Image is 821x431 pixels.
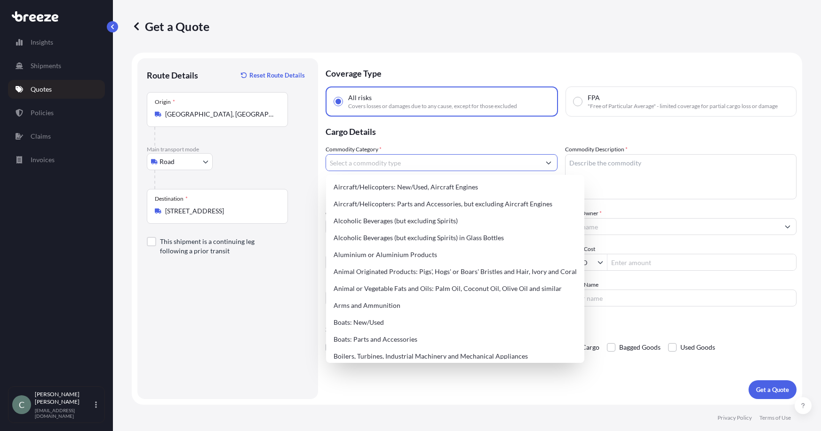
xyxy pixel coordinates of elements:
[326,290,558,306] input: Your internal reference
[607,254,797,271] input: Enter amount
[326,145,382,154] label: Commodity Category
[326,117,797,145] p: Cargo Details
[348,93,372,102] span: All risks
[31,108,54,118] p: Policies
[330,179,581,196] div: Aircraft/Helicopters: New/Used, Aircraft Engines
[249,71,305,80] p: Reset Route Details
[326,325,797,333] p: Special Conditions
[598,258,607,267] button: Show suggestions
[165,206,276,216] input: Destination
[588,102,778,110] span: "Free of Particular Average" - limited coverage for partial cargo loss or damage
[147,146,309,153] p: Main transport mode
[155,195,188,203] div: Destination
[756,385,789,394] p: Get a Quote
[165,110,276,119] input: Origin
[31,155,55,165] p: Invoices
[330,263,581,280] div: Animal Originated Products: Pigs', Hogs' or Boars' Bristles and Hair, Ivory and Coral
[330,348,581,365] div: Boilers, Turbines, Industrial Machinery and Mechanical Appliances
[31,132,51,141] p: Claims
[326,154,540,171] input: Select a commodity type
[565,290,797,306] input: Enter name
[31,61,61,71] p: Shipments
[132,19,209,34] p: Get a Quote
[330,246,581,263] div: Aluminium or Aluminium Products
[565,244,595,254] label: Freight Cost
[326,280,373,290] label: Booking Reference
[680,340,715,354] span: Used Goods
[326,58,797,86] p: Coverage Type
[35,391,93,406] p: [PERSON_NAME] [PERSON_NAME]
[160,237,280,256] label: This shipment is a continuing leg following a prior transit
[565,145,628,154] label: Commodity Description
[155,98,175,106] div: Origin
[326,244,354,254] span: Load Type
[717,414,752,422] p: Privacy Policy
[330,331,581,348] div: Boats: Parts and Accessories
[147,70,198,81] p: Route Details
[35,407,93,419] p: [EMAIL_ADDRESS][DOMAIN_NAME]
[759,414,791,422] p: Terms of Use
[19,400,24,409] span: C
[147,153,213,170] button: Select transport
[540,154,557,171] button: Show suggestions
[330,314,581,331] div: Boats: New/Used
[330,196,581,212] div: Aircraft/Helicopters: Parts and Accessories, but excluding Aircraft Engines
[326,209,373,218] label: Commodity Value
[330,229,581,246] div: Alcoholic Beverages (but excluding Spirits) in Glass Bottles
[330,280,581,297] div: Animal or Vegetable Fats and Oils: Palm Oil, Coconut Oil, Olive Oil and similar
[566,218,780,235] input: Full name
[588,93,600,102] span: FPA
[330,297,581,314] div: Arms and Ammunition
[31,85,52,94] p: Quotes
[619,340,661,354] span: Bagged Goods
[330,212,581,229] div: Alcoholic Beverages (but excluding Spirits)
[159,157,175,166] span: Road
[31,38,53,47] p: Insights
[348,102,517,110] span: Covers losses or damages due to any cause, except for those excluded
[779,218,796,235] button: Show suggestions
